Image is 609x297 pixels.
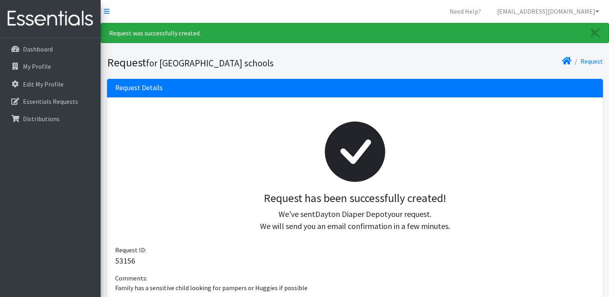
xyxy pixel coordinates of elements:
[122,208,588,232] p: We've sent your request. We will send you an email confirmation in a few minutes.
[3,93,97,109] a: Essentials Requests
[23,115,60,123] p: Distributions
[115,246,146,254] span: Request ID:
[115,255,595,267] p: 53156
[23,45,53,53] p: Dashboard
[491,3,606,19] a: [EMAIL_ADDRESS][DOMAIN_NAME]
[583,23,609,43] a: Close
[315,209,388,219] span: Dayton Diaper Depot
[101,23,609,43] div: Request was successfully created.
[3,76,97,92] a: Edit My Profile
[3,5,97,32] img: HumanEssentials
[23,97,78,105] p: Essentials Requests
[3,41,97,57] a: Dashboard
[3,58,97,74] a: My Profile
[580,57,603,65] a: Request
[115,283,595,293] p: Family has a sensitive child looking for pampers or Huggies if possible
[115,274,147,282] span: Comments:
[115,84,163,92] h3: Request Details
[107,56,352,70] h1: Request
[3,111,97,127] a: Distributions
[23,62,51,70] p: My Profile
[23,80,64,88] p: Edit My Profile
[122,192,588,205] h3: Request has been successfully created!
[443,3,487,19] a: Need Help?
[146,57,274,69] small: for [GEOGRAPHIC_DATA] schools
